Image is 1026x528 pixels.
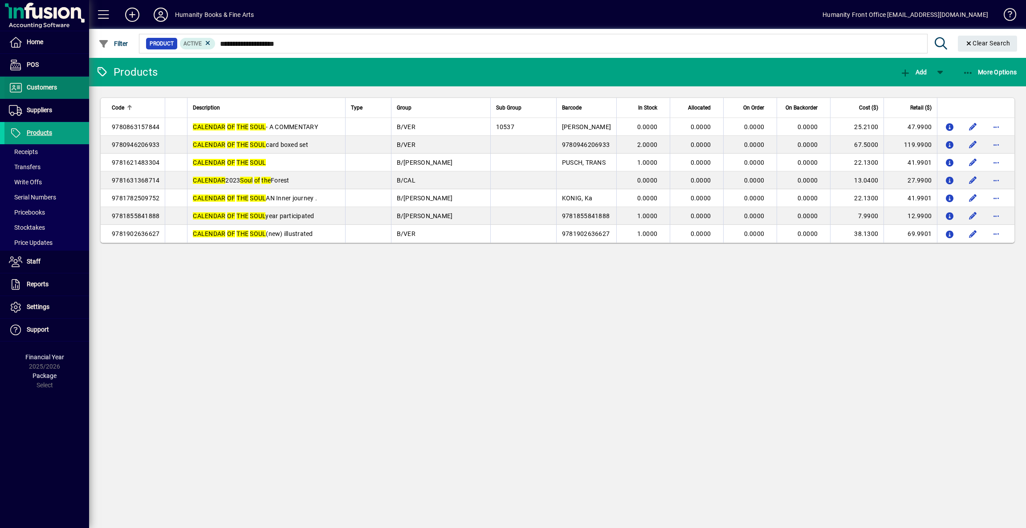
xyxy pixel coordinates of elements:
span: year participated [193,212,314,219]
span: Barcode [562,103,582,113]
em: THE [236,230,248,237]
span: Sub Group [496,103,521,113]
button: Clear [958,36,1018,52]
button: More Options [961,64,1019,80]
span: B/CAL [397,177,415,184]
div: Products [96,65,158,79]
div: Humanity Books & Fine Arts [175,8,254,22]
span: Home [27,38,43,45]
span: 0.0000 [637,195,658,202]
span: - A COMMENTARY [193,123,318,130]
button: Edit [966,173,980,187]
span: Financial Year [25,353,64,361]
td: 41.9901 [883,189,937,207]
td: 13.0400 [830,171,883,189]
span: 9781855841888 [562,212,610,219]
span: Retail ($) [910,103,932,113]
button: More options [989,227,1003,241]
span: Products [27,129,52,136]
span: 9780863157844 [112,123,159,130]
span: AN Inner journey . [193,195,317,202]
em: OF [227,159,236,166]
em: OF [227,195,236,202]
button: Filter [96,36,130,52]
a: Customers [4,77,89,99]
span: Group [397,103,411,113]
span: 0.0000 [798,230,818,237]
span: 0.0000 [744,177,765,184]
a: Write Offs [4,175,89,190]
button: More options [989,155,1003,170]
span: 0.0000 [744,195,765,202]
span: B/[PERSON_NAME] [397,212,453,219]
span: 9781902636627 [112,230,159,237]
span: 0.0000 [691,212,711,219]
span: Support [27,326,49,333]
span: Settings [27,303,49,310]
td: 119.9900 [883,136,937,154]
em: THE [236,195,248,202]
button: More options [989,138,1003,152]
span: 0.0000 [691,195,711,202]
em: CALENDAR [193,230,225,237]
button: More options [989,191,1003,205]
span: Suppliers [27,106,52,114]
span: card boxed set [193,141,308,148]
a: POS [4,54,89,76]
span: 0.0000 [744,230,765,237]
span: B/[PERSON_NAME] [397,195,453,202]
td: 38.1300 [830,225,883,243]
span: 0.0000 [744,159,765,166]
span: 0.0000 [637,177,658,184]
span: 9781621483304 [112,159,159,166]
a: Settings [4,296,89,318]
span: Transfers [9,163,41,171]
em: OF [227,212,236,219]
div: Code [112,103,159,113]
span: 0.0000 [637,123,658,130]
span: 0.0000 [691,230,711,237]
td: 7.9900 [830,207,883,225]
button: Edit [966,209,980,223]
span: 0.0000 [691,123,711,130]
td: 22.1300 [830,154,883,171]
button: Add [898,64,929,80]
span: 1.0000 [637,159,658,166]
em: CALENDAR [193,195,225,202]
span: Filter [98,40,128,47]
button: Add [118,7,147,23]
span: 0.0000 [798,177,818,184]
span: Package [33,372,57,379]
em: CALENDAR [193,141,225,148]
span: Product [150,39,174,48]
td: 27.9900 [883,171,937,189]
span: B/VER [397,141,415,148]
em: the [261,177,271,184]
span: More Options [963,69,1017,76]
span: Stocktakes [9,224,45,231]
td: 25.2100 [830,118,883,136]
div: Humanity Front Office [EMAIL_ADDRESS][DOMAIN_NAME] [822,8,988,22]
em: CALENDAR [193,159,225,166]
td: 69.9901 [883,225,937,243]
em: OF [227,123,236,130]
span: (new) illustrated [193,230,313,237]
em: CALENDAR [193,177,225,184]
em: of [254,177,261,184]
span: PUSCH, TRANS [562,159,606,166]
td: 47.9900 [883,118,937,136]
span: KONIG, Ka [562,195,592,202]
span: B/VER [397,123,415,130]
span: Receipts [9,148,38,155]
span: Clear Search [965,40,1010,47]
a: Suppliers [4,99,89,122]
span: POS [27,61,39,68]
div: Description [193,103,340,113]
span: Add [900,69,927,76]
span: 2.0000 [637,141,658,148]
span: 0.0000 [744,141,765,148]
div: On Order [729,103,772,113]
span: 9781631368714 [112,177,159,184]
mat-chip: Activation Status: Active [180,38,216,49]
em: OF [227,230,236,237]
